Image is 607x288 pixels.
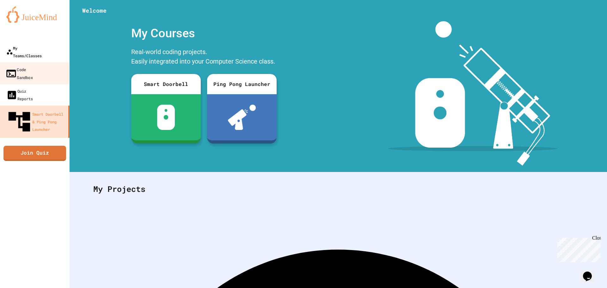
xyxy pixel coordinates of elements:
[157,105,175,130] img: sdb-white.svg
[388,21,557,166] img: banner-image-my-projects.png
[128,21,280,46] div: My Courses
[87,177,590,201] div: My Projects
[228,105,256,130] img: ppl-with-ball.png
[128,46,280,69] div: Real-world coding projects. Easily integrated into your Computer Science class.
[3,146,66,161] a: Join Quiz
[580,263,601,282] iframe: chat widget
[207,74,277,94] div: Ping Pong Launcher
[3,3,44,40] div: Chat with us now!Close
[6,87,33,102] div: Quiz Reports
[5,65,33,81] div: Code Sandbox
[6,6,63,23] img: logo-orange.svg
[6,44,42,59] div: My Teams/Classes
[555,235,601,262] iframe: chat widget
[6,109,66,135] div: Smart Doorbell & Ping Pong Launcher
[131,74,201,94] div: Smart Doorbell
